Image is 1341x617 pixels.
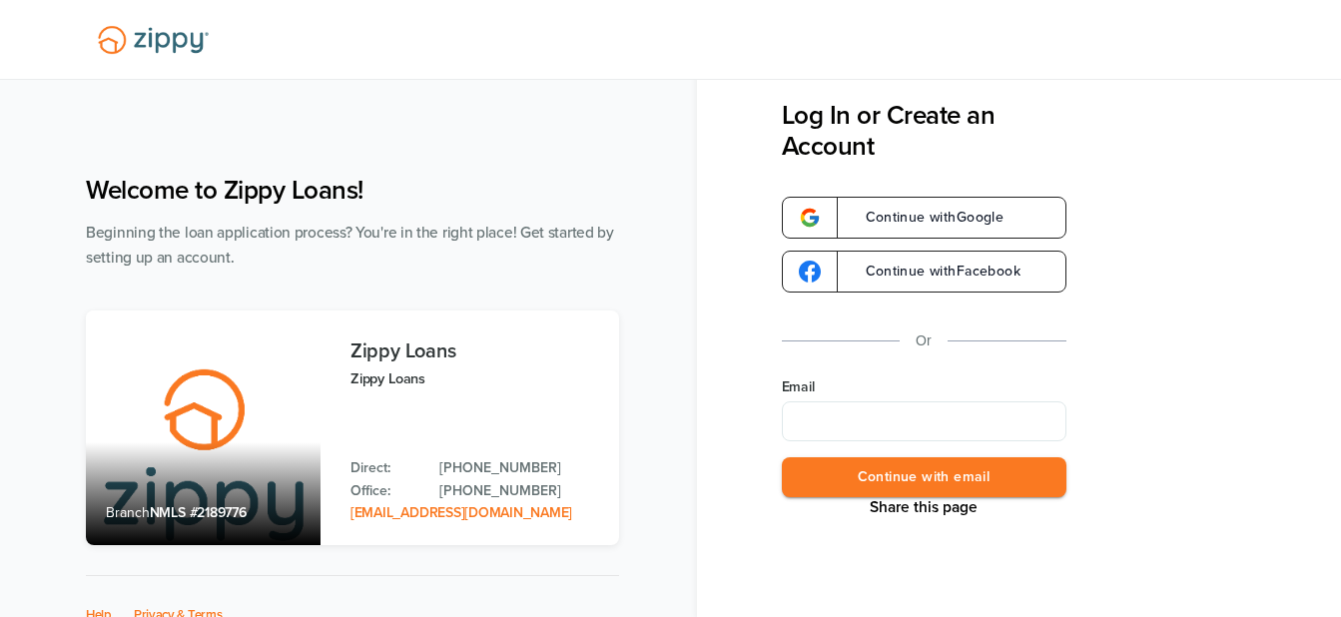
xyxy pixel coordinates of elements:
h3: Zippy Loans [350,340,599,362]
p: Zippy Loans [350,367,599,390]
h3: Log In or Create an Account [782,100,1066,162]
h1: Welcome to Zippy Loans! [86,175,619,206]
a: Office Phone: 512-975-2947 [439,480,599,502]
img: google-logo [799,261,821,283]
a: google-logoContinue withFacebook [782,251,1066,293]
p: Or [916,328,932,353]
label: Email [782,377,1066,397]
span: Branch [106,504,150,521]
span: NMLS #2189776 [150,504,247,521]
a: Email Address: zippyguide@zippymh.com [350,504,572,521]
span: Beginning the loan application process? You're in the right place! Get started by setting up an a... [86,224,614,267]
button: Share This Page [864,497,984,517]
span: Continue with Facebook [846,265,1020,279]
button: Continue with email [782,457,1066,498]
img: Lender Logo [86,17,221,63]
p: Office: [350,480,419,502]
p: Direct: [350,457,419,479]
a: google-logoContinue withGoogle [782,197,1066,239]
a: Direct Phone: 512-975-2947 [439,457,599,479]
input: Email Address [782,401,1066,441]
img: google-logo [799,207,821,229]
span: Continue with Google [846,211,1005,225]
